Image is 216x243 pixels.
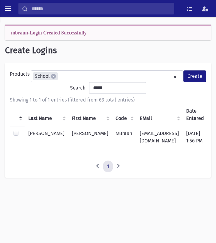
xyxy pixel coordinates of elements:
li: School [33,72,58,80]
td: [PERSON_NAME] [25,126,68,148]
th: First Name : activate to sort column ascending [68,104,112,126]
span: Remove all items [173,73,176,81]
div: Showing 1 to 1 of 1 entries (filtered from 63 total entries) [10,96,206,104]
td: [PERSON_NAME] [68,126,112,148]
button: toggle menu [2,3,14,14]
td: MBraun [112,126,136,148]
label: Search: [70,82,146,94]
a: 1 [103,161,113,172]
input: Search: [89,82,146,94]
input: Search [28,3,174,14]
button: Create [183,70,206,82]
td: [EMAIL_ADDRESS][DOMAIN_NAME] [136,126,183,148]
span: × [51,74,56,79]
th: : activate to sort column descending [10,104,25,126]
th: Date Entered : activate to sort column ascending [183,104,213,126]
th: Code : activate to sort column ascending [112,104,136,126]
span: mbraun-Login Created Successfully [11,30,87,35]
th: EMail : activate to sort column ascending [136,104,183,126]
h1: Create Logins [5,45,211,56]
td: [DATE] 1:56 PM [183,126,213,148]
label: Products [10,70,31,80]
th: Last Name : activate to sort column ascending [25,104,68,126]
